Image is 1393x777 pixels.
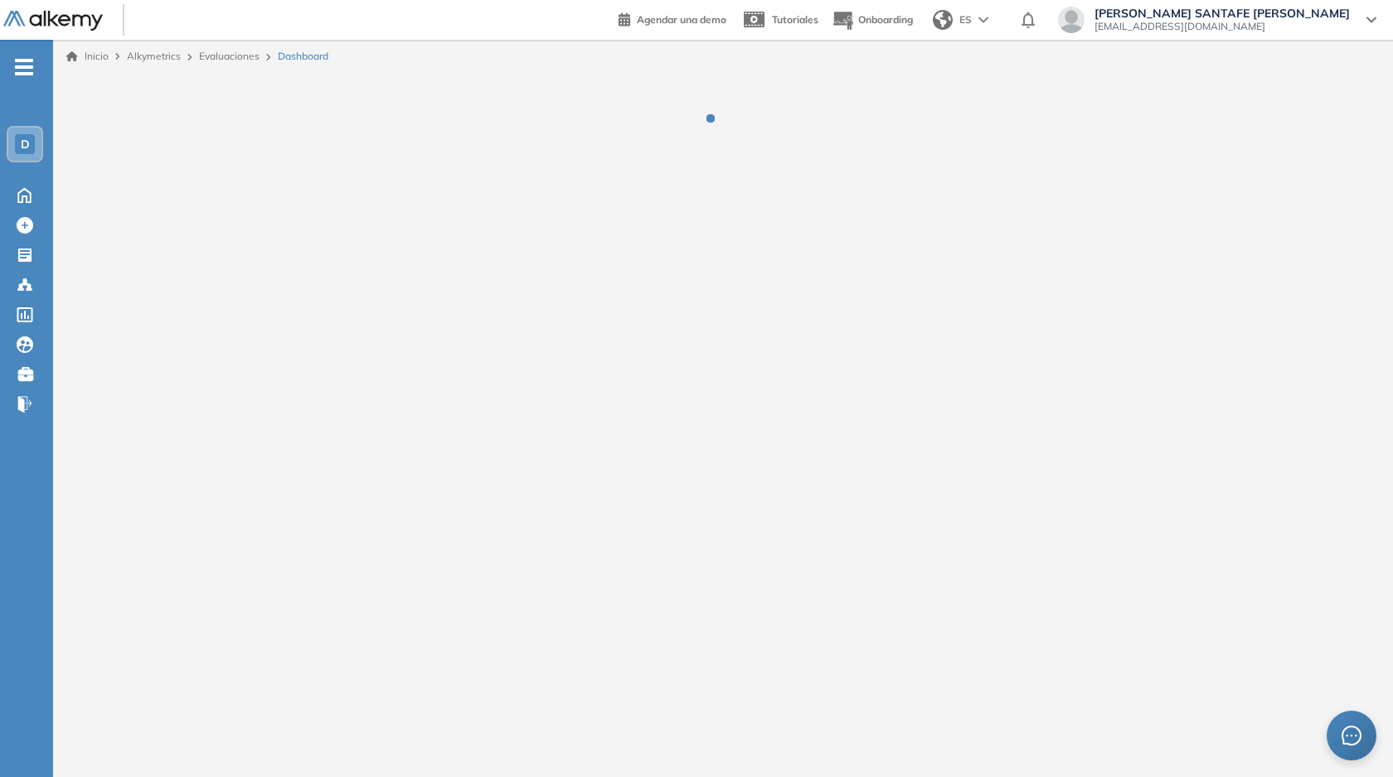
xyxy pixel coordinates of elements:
[772,13,818,26] span: Tutoriales
[1094,20,1350,33] span: [EMAIL_ADDRESS][DOMAIN_NAME]
[3,11,103,31] img: Logo
[619,8,726,28] a: Agendar una demo
[1342,726,1361,746] span: message
[858,13,913,26] span: Onboarding
[1094,7,1350,20] span: [PERSON_NAME] SANTAFE [PERSON_NAME]
[199,50,260,62] a: Evaluaciones
[978,17,988,23] img: arrow
[66,49,109,64] a: Inicio
[127,50,181,62] span: Alkymetrics
[933,10,953,30] img: world
[637,13,726,26] span: Agendar una demo
[959,12,972,27] span: ES
[278,49,328,64] span: Dashboard
[832,2,913,38] button: Onboarding
[15,65,33,69] i: -
[21,138,30,151] span: D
